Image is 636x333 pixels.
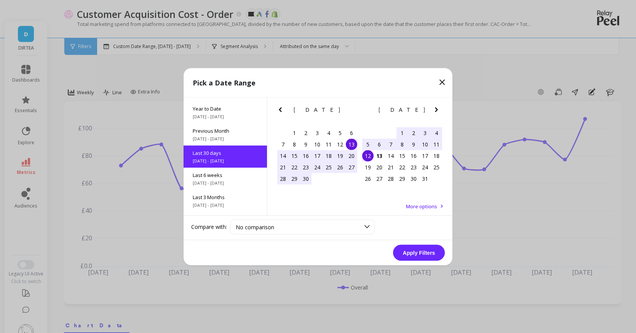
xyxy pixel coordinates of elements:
div: Choose Sunday, September 21st, 2025 [277,161,289,173]
span: Year to Date [193,105,258,112]
div: Choose Saturday, September 6th, 2025 [346,127,357,138]
button: Next Month [347,105,359,117]
div: Choose Thursday, October 23rd, 2025 [408,161,419,173]
div: Choose Wednesday, October 1st, 2025 [396,127,408,138]
div: Choose Thursday, October 9th, 2025 [408,138,419,150]
div: Choose Friday, September 5th, 2025 [334,127,346,138]
div: Choose Tuesday, September 30th, 2025 [300,173,312,184]
div: Choose Friday, October 3rd, 2025 [419,127,431,138]
div: Choose Wednesday, September 10th, 2025 [312,138,323,150]
button: Previous Month [361,105,373,117]
span: Previous Month [193,127,258,134]
span: Last 6 weeks [193,171,258,178]
div: Choose Saturday, September 20th, 2025 [346,150,357,161]
div: Choose Saturday, September 13th, 2025 [346,138,357,150]
div: Choose Monday, September 29th, 2025 [289,173,300,184]
div: Choose Friday, October 17th, 2025 [419,150,431,161]
div: Choose Tuesday, September 16th, 2025 [300,150,312,161]
div: Choose Thursday, September 18th, 2025 [323,150,334,161]
p: Pick a Date Range [193,77,256,88]
div: Choose Friday, October 10th, 2025 [419,138,431,150]
span: [DATE] - [DATE] [193,135,258,142]
div: Choose Saturday, September 27th, 2025 [346,161,357,173]
span: [DATE] [379,106,426,113]
div: Choose Thursday, October 2nd, 2025 [408,127,419,138]
div: Choose Friday, September 26th, 2025 [334,161,346,173]
span: No comparison [236,223,274,230]
span: More options [406,203,437,209]
div: Choose Monday, October 13th, 2025 [374,150,385,161]
div: Choose Wednesday, October 29th, 2025 [396,173,408,184]
div: Choose Friday, October 24th, 2025 [419,161,431,173]
button: Next Month [432,105,444,117]
div: Choose Saturday, October 25th, 2025 [431,161,442,173]
div: Choose Wednesday, October 15th, 2025 [396,150,408,161]
div: Choose Sunday, October 19th, 2025 [362,161,374,173]
span: [DATE] - [DATE] [193,202,258,208]
div: Choose Thursday, October 30th, 2025 [408,173,419,184]
div: Choose Friday, September 12th, 2025 [334,138,346,150]
div: Choose Sunday, October 12th, 2025 [362,150,374,161]
label: Compare with: [191,223,227,231]
span: [DATE] - [DATE] [193,158,258,164]
span: [DATE] [294,106,341,113]
div: Choose Wednesday, October 22nd, 2025 [396,161,408,173]
div: Choose Thursday, September 25th, 2025 [323,161,334,173]
span: [DATE] - [DATE] [193,113,258,119]
div: Choose Saturday, October 11th, 2025 [431,138,442,150]
div: Choose Saturday, October 4th, 2025 [431,127,442,138]
div: Choose Tuesday, September 2nd, 2025 [300,127,312,138]
div: Choose Wednesday, September 17th, 2025 [312,150,323,161]
div: Choose Wednesday, September 24th, 2025 [312,161,323,173]
div: Choose Wednesday, October 8th, 2025 [396,138,408,150]
div: Choose Monday, September 8th, 2025 [289,138,300,150]
div: Choose Sunday, September 28th, 2025 [277,173,289,184]
div: Choose Tuesday, October 28th, 2025 [385,173,396,184]
div: Choose Wednesday, September 3rd, 2025 [312,127,323,138]
button: Apply Filters [393,245,445,261]
div: Choose Sunday, October 5th, 2025 [362,138,374,150]
div: Choose Sunday, September 14th, 2025 [277,150,289,161]
div: Choose Tuesday, September 23rd, 2025 [300,161,312,173]
div: Choose Thursday, October 16th, 2025 [408,150,419,161]
div: Choose Thursday, September 4th, 2025 [323,127,334,138]
div: Choose Saturday, October 18th, 2025 [431,150,442,161]
div: Choose Tuesday, October 14th, 2025 [385,150,396,161]
div: Choose Sunday, September 7th, 2025 [277,138,289,150]
span: Last 30 days [193,149,258,156]
div: Choose Tuesday, September 9th, 2025 [300,138,312,150]
button: Previous Month [276,105,288,117]
div: month 2025-10 [362,127,442,184]
div: Choose Friday, October 31st, 2025 [419,173,431,184]
div: Choose Monday, October 27th, 2025 [374,173,385,184]
div: Choose Monday, September 22nd, 2025 [289,161,300,173]
div: Choose Monday, September 1st, 2025 [289,127,300,138]
div: Choose Monday, October 6th, 2025 [374,138,385,150]
div: Choose Thursday, September 11th, 2025 [323,138,334,150]
div: month 2025-09 [277,127,357,184]
div: Choose Sunday, October 26th, 2025 [362,173,374,184]
div: Choose Tuesday, October 21st, 2025 [385,161,396,173]
span: Last 3 Months [193,193,258,200]
div: Choose Tuesday, October 7th, 2025 [385,138,396,150]
span: [DATE] - [DATE] [193,180,258,186]
div: Choose Monday, September 15th, 2025 [289,150,300,161]
div: Choose Friday, September 19th, 2025 [334,150,346,161]
div: Choose Monday, October 20th, 2025 [374,161,385,173]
